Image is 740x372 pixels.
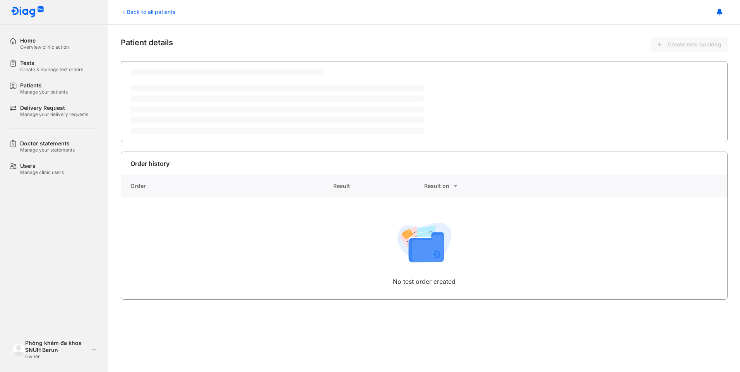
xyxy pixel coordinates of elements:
[121,8,175,16] div: Back to all patients
[20,44,69,50] div: Overview clinic action
[121,175,333,197] div: Order
[424,181,515,191] div: Result on
[20,104,88,111] div: Delivery Request
[20,37,69,44] div: Home
[12,343,25,356] img: logo
[25,353,88,360] div: Owner
[668,41,721,48] span: Create new booking
[20,169,64,176] div: Manage clinic users
[20,162,64,169] div: Users
[20,89,68,95] div: Manage your patients
[130,159,170,168] div: Order history
[20,140,75,147] div: Doctor statements
[20,111,88,118] div: Manage your delivery requests
[20,67,83,73] div: Create & manage test orders
[20,82,68,89] div: Patients
[650,37,728,52] button: Create new booking
[130,128,424,134] span: ‌
[130,85,424,91] span: ‌
[130,106,424,113] span: ‌
[393,277,456,286] div: No test order created
[20,60,83,67] div: Tests
[20,147,75,153] div: Manage your statements
[130,96,424,102] span: ‌
[130,117,424,123] span: ‌
[333,175,424,197] div: Result
[11,6,44,18] img: logo
[121,37,728,52] div: Patient details
[130,69,324,75] span: ‌
[25,340,88,353] div: Phòng khám đa khoa SNUH Barun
